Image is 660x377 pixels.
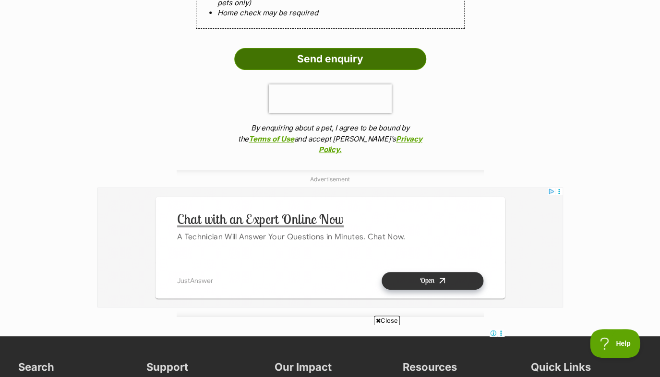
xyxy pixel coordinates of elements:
[217,9,443,17] li: Home check may be required
[97,188,563,307] iframe: Advertisement
[269,84,392,113] iframe: reCAPTCHA
[374,316,400,325] span: Close
[234,48,426,70] input: Send enquiry
[234,123,426,155] p: By enquiring about a pet, I agree to be bound by the and accept [PERSON_NAME]'s
[249,134,294,143] a: Terms of Use
[590,329,641,358] iframe: Help Scout Beacon - Open
[156,329,505,372] iframe: Advertisement
[177,170,484,317] div: Advertisement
